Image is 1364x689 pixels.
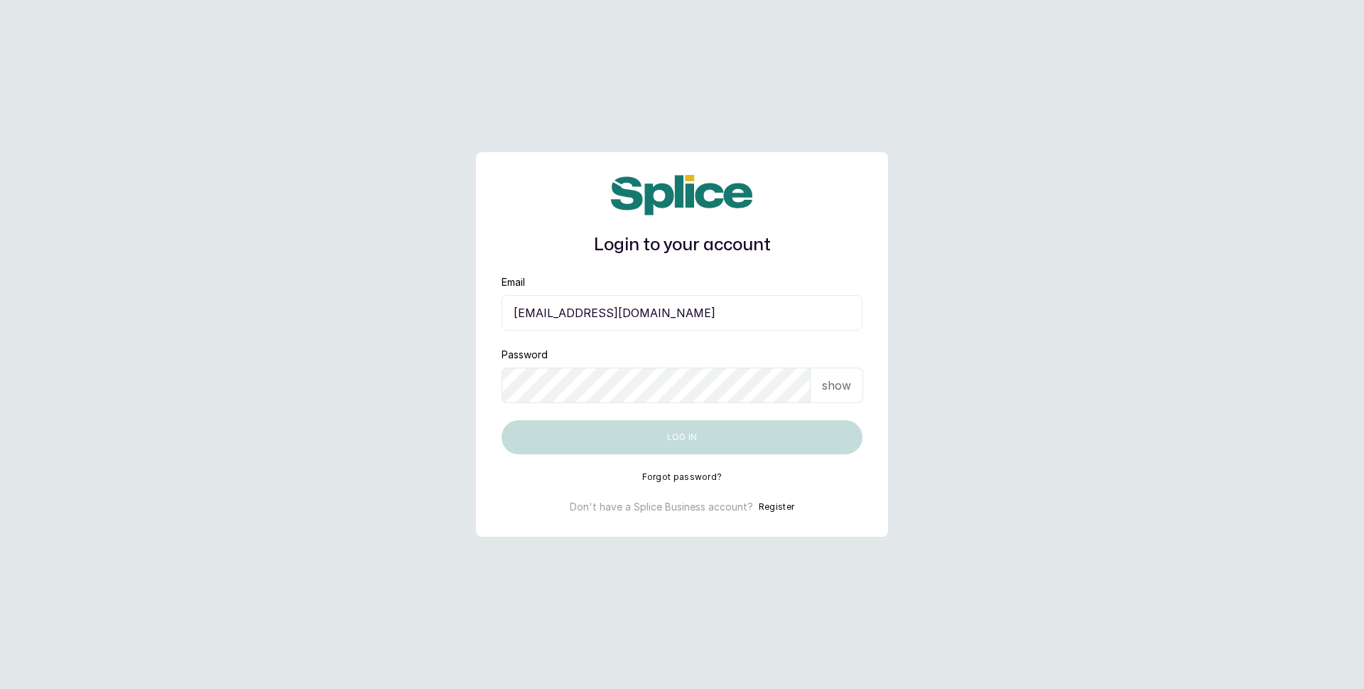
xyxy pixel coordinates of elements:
button: Forgot password? [642,471,722,483]
p: show [822,377,851,394]
label: Password [502,348,548,362]
p: Don't have a Splice Business account? [570,500,753,514]
button: Register [759,500,794,514]
button: Log in [502,420,862,454]
label: Email [502,275,525,289]
h1: Login to your account [502,233,862,258]
input: email@acme.com [502,295,862,331]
